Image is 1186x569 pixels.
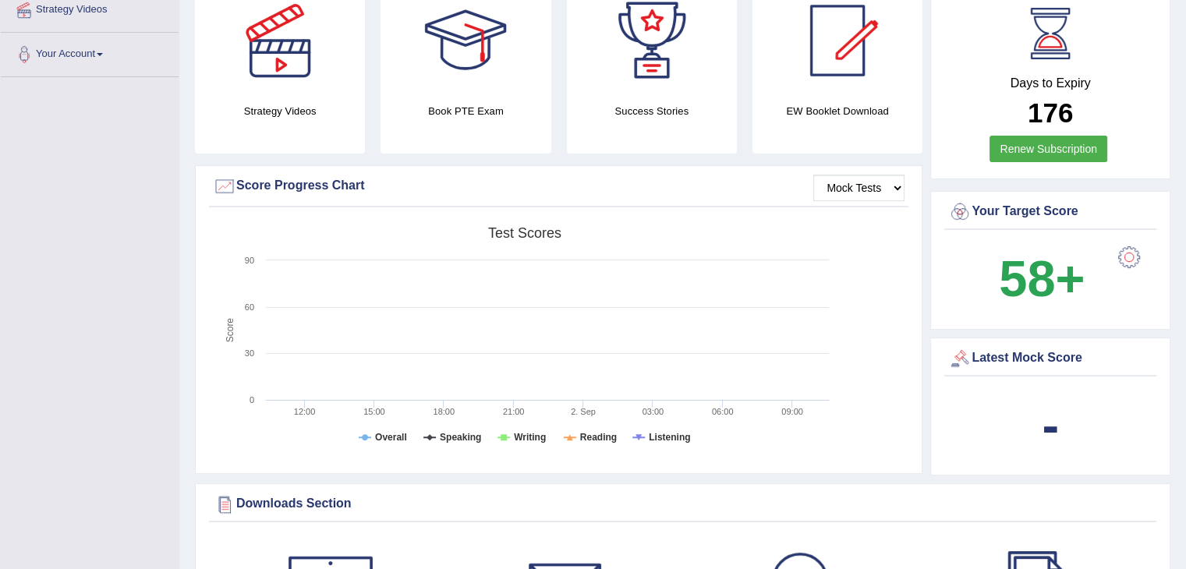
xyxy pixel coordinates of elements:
[245,302,254,312] text: 60
[1,33,179,72] a: Your Account
[440,432,481,443] tspan: Speaking
[514,432,546,443] tspan: Writing
[567,103,737,119] h4: Success Stories
[250,395,254,405] text: 0
[643,407,664,416] text: 03:00
[213,175,905,198] div: Score Progress Chart
[363,407,385,416] text: 15:00
[225,318,235,343] tspan: Score
[948,347,1152,370] div: Latest Mock Score
[213,493,1152,516] div: Downloads Section
[752,103,922,119] h4: EW Booklet Download
[1028,97,1073,128] b: 176
[381,103,551,119] h4: Book PTE Exam
[948,200,1152,224] div: Your Target Score
[433,407,455,416] text: 18:00
[781,407,803,416] text: 09:00
[245,256,254,265] text: 90
[580,432,617,443] tspan: Reading
[503,407,525,416] text: 21:00
[245,348,254,358] text: 30
[712,407,734,416] text: 06:00
[999,250,1085,307] b: 58+
[375,432,407,443] tspan: Overall
[1042,397,1059,454] b: -
[990,136,1107,162] a: Renew Subscription
[948,76,1152,90] h4: Days to Expiry
[195,103,365,119] h4: Strategy Videos
[571,407,596,416] tspan: 2. Sep
[649,432,690,443] tspan: Listening
[488,225,561,241] tspan: Test scores
[294,407,316,416] text: 12:00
